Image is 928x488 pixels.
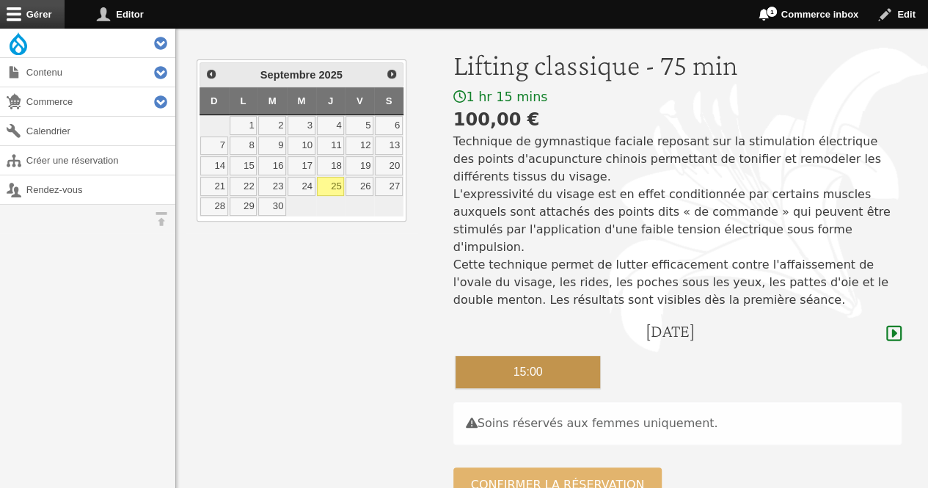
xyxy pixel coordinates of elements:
a: 17 [288,156,315,175]
a: 7 [200,136,228,156]
a: 20 [375,156,403,175]
a: 19 [346,156,373,175]
span: Lundi [240,95,246,106]
span: Septembre [260,69,316,81]
a: 14 [200,156,228,175]
a: 15 [230,156,257,175]
span: Mercredi [297,95,305,106]
p: Technique de gymnastique faciale reposant sur la stimulation électrique des points d'acupuncture ... [453,133,902,309]
a: 24 [288,177,315,196]
a: 11 [317,136,345,156]
h4: [DATE] [645,321,694,342]
a: 3 [288,116,315,135]
a: 8 [230,136,257,156]
a: 12 [346,136,373,156]
a: 22 [230,177,257,196]
span: Mardi [268,95,277,106]
div: Soins réservés aux femmes uniquement. [453,402,902,445]
a: 4 [317,116,345,135]
div: 1 hr 15 mins [453,89,902,106]
a: Suivant [381,65,401,84]
a: 16 [258,156,286,175]
a: 13 [375,136,403,156]
a: 23 [258,177,286,196]
a: 21 [200,177,228,196]
div: 15:00 [456,356,601,388]
span: Jeudi [328,95,333,106]
a: 28 [200,197,228,216]
a: 30 [258,197,286,216]
span: Précédent [205,68,217,80]
a: 2 [258,116,286,135]
span: Suivant [386,68,398,80]
a: 9 [258,136,286,156]
a: 10 [288,136,315,156]
a: 26 [346,177,373,196]
span: Vendredi [357,95,363,106]
a: 1 [230,116,257,135]
span: 2025 [318,69,343,81]
a: Précédent [202,65,221,84]
span: 1 [766,6,778,18]
h1: Lifting classique - 75 min [453,48,902,83]
a: 29 [230,197,257,216]
a: 18 [317,156,345,175]
a: 5 [346,116,373,135]
a: 6 [375,116,403,135]
span: Dimanche [211,95,218,106]
div: 100,00 € [453,106,902,133]
a: 25 [317,177,345,196]
button: Orientation horizontale [147,205,175,233]
span: Samedi [386,95,392,106]
a: 27 [375,177,403,196]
